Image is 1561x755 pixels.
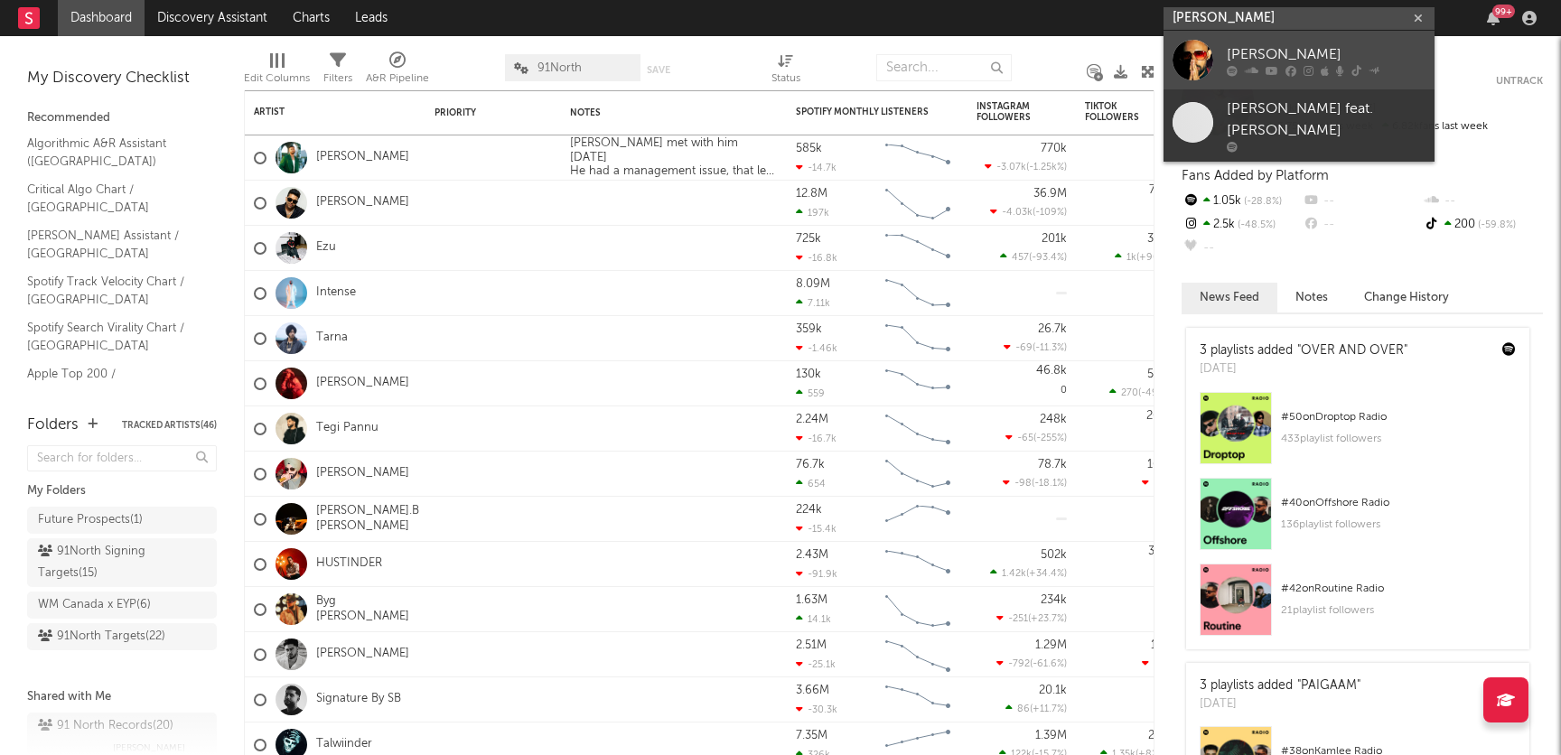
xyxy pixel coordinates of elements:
div: Notes [570,107,751,118]
div: 2.43M [796,549,828,561]
a: [PERSON_NAME] feat. [PERSON_NAME] [1164,89,1435,162]
button: Untrack [1496,72,1543,90]
button: Save [647,65,670,75]
a: Future Prospects(1) [27,507,217,534]
svg: Chart title [877,542,958,587]
div: 20.1k [1039,685,1067,696]
div: 654 [796,478,826,489]
div: [PERSON_NAME] [1227,43,1425,65]
span: -3.07k [996,163,1026,172]
div: ( ) [1109,387,1175,398]
div: -25.1k [796,658,836,670]
div: Status [771,45,800,98]
a: Spotify Track Velocity Chart / [GEOGRAPHIC_DATA] [27,272,199,309]
div: 1.63M [796,594,827,606]
a: #42onRoutine Radio21playlist followers [1186,564,1529,649]
a: "OVER AND OVER" [1297,344,1407,357]
span: +900 % [1139,253,1173,263]
div: -16.7k [796,433,837,444]
a: "PAIGAAM" [1297,679,1360,692]
div: 91 North Records ( 20 ) [38,715,173,737]
button: Tracked Artists(46) [122,421,217,430]
a: [PERSON_NAME] [1164,31,1435,89]
div: [DATE] [1200,360,1407,378]
span: Fans Added by Platform [1182,169,1329,182]
div: Filters [323,45,352,98]
div: 3 playlists added [1200,676,1360,695]
div: 46.8k [1036,365,1067,377]
div: 12.8M [796,188,827,200]
span: -98 [1014,479,1032,489]
a: [PERSON_NAME] [316,195,409,210]
div: 21 playlist followers [1281,600,1516,621]
button: Filter by Instagram Followers [1049,103,1067,121]
a: Spotify Search Virality Chart / [GEOGRAPHIC_DATA] [27,318,199,355]
i: Edit settings for Priority [537,107,550,120]
div: 201k [1042,233,1067,245]
div: 1.05k [1182,190,1302,213]
a: [PERSON_NAME].B [PERSON_NAME] [316,504,419,535]
span: -65 [1017,433,1033,443]
span: 457 [1012,253,1029,263]
div: Spotify Monthly Listeners [796,107,931,117]
span: -28.8 % [1241,197,1282,207]
span: -251 [1008,614,1028,624]
a: Signature By SB [316,692,401,707]
svg: Chart title [877,632,958,677]
a: 91North Targets(22) [27,623,217,650]
span: -255 % [1036,433,1064,443]
div: -16.8k [796,252,837,264]
div: 197k [796,207,829,219]
svg: Chart title [877,406,958,452]
span: +11.7 % [1033,704,1064,714]
a: Tegi Pannu [316,421,379,436]
a: [PERSON_NAME] [316,466,409,481]
div: 91North Signing Targets ( 15 ) [38,541,165,584]
div: 26.7k [1038,323,1067,335]
div: Folders [27,415,79,436]
div: 136 playlist followers [1281,514,1516,536]
svg: Chart title [877,271,958,316]
div: 1.29M [1035,639,1067,651]
div: Priority [435,107,507,118]
a: Byg [PERSON_NAME] [316,594,416,625]
div: ( ) [985,161,1067,172]
div: Shared with Me [27,686,217,708]
span: +23.7 % [1031,614,1064,624]
div: ( ) [1000,251,1067,263]
div: 0 [977,361,1067,405]
svg: Chart title [877,361,958,406]
div: ( ) [990,206,1067,218]
div: 1.39M [1035,730,1067,741]
div: 3 playlists added [1200,341,1407,360]
div: [PERSON_NAME] feat. [PERSON_NAME] [1227,98,1425,142]
div: Filters [323,68,352,89]
div: My Discovery Checklist [27,68,217,89]
div: Edit Columns [244,45,310,98]
div: [PERSON_NAME] met with him [DATE] He had a management issue, that led into a legal case and due t... [561,136,787,179]
div: A&R Pipeline [366,45,429,98]
div: 585k [796,143,822,154]
div: -14.7k [796,162,837,173]
svg: Chart title [877,452,958,497]
svg: Chart title [877,226,958,271]
div: Edit Columns [244,68,310,89]
div: # 40 on Offshore Radio [1281,492,1516,514]
a: 91North Signing Targets(15) [27,538,217,587]
div: -30.3k [796,704,837,715]
div: ( ) [990,567,1067,579]
div: My Folders [27,480,217,502]
svg: Chart title [877,181,958,226]
div: 8.09M [796,278,830,290]
a: [PERSON_NAME] [316,376,409,391]
div: ( ) [1005,432,1067,443]
span: -11.3 % [1035,343,1064,353]
div: 36.9M [1033,188,1067,200]
div: 0 [1085,181,1175,225]
span: -49.1 % [1141,388,1173,398]
a: Intense [316,285,356,301]
a: Apple Top 200 / [GEOGRAPHIC_DATA] [27,364,199,401]
div: 224k [796,504,822,516]
a: #50onDroptop Radio433playlist followers [1186,392,1529,478]
span: -1.25k % [1029,163,1064,172]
